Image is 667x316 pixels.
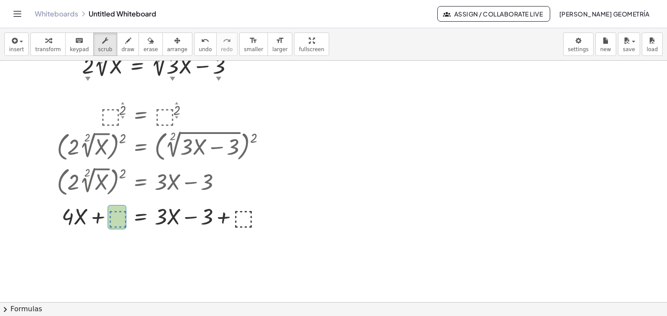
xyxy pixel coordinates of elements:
[139,33,162,56] button: erase
[595,33,616,56] button: new
[121,115,125,120] div: ▼
[267,33,292,56] button: format_sizelarger
[647,46,658,52] span: load
[600,46,611,52] span: new
[437,6,551,22] button: Assign / Collaborate Live
[35,46,61,52] span: transform
[170,75,175,82] div: ▼
[70,46,89,52] span: keypad
[157,60,160,64] div: ▼
[122,46,135,52] span: draw
[239,33,268,56] button: format_sizesmaller
[568,46,589,52] span: settings
[121,101,125,105] div: ▲
[10,7,24,21] button: Toggle navigation
[272,46,287,52] span: larger
[4,33,29,56] button: insert
[642,33,663,56] button: load
[221,46,233,52] span: redo
[175,115,178,120] div: ▼
[143,46,158,52] span: erase
[216,33,238,56] button: redoredo
[167,46,188,52] span: arrange
[194,33,217,56] button: undoundo
[65,33,94,56] button: keyboardkeypad
[201,36,209,46] i: undo
[223,36,231,46] i: redo
[93,33,117,56] button: scrub
[175,101,178,105] div: ▲
[35,10,78,18] a: Whiteboards
[294,33,329,56] button: fullscreen
[618,33,640,56] button: save
[75,36,83,46] i: keyboard
[563,33,594,56] button: settings
[199,46,212,52] span: undo
[98,46,112,52] span: scrub
[100,61,103,65] div: ▼
[276,36,284,46] i: format_size
[162,33,192,56] button: arrange
[244,46,263,52] span: smaller
[249,36,258,46] i: format_size
[30,33,66,56] button: transform
[559,10,650,18] span: [PERSON_NAME] Geometría
[445,10,543,18] span: Assign / Collaborate Live
[85,75,91,82] div: ▼
[299,46,324,52] span: fullscreen
[623,46,635,52] span: save
[117,33,139,56] button: draw
[9,46,24,52] span: insert
[552,6,657,22] button: [PERSON_NAME] Geometría
[216,75,221,82] div: ▼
